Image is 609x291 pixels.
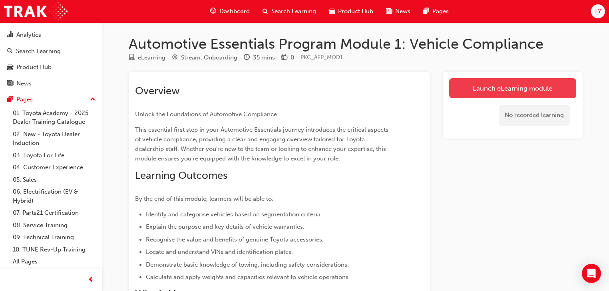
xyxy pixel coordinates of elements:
div: Analytics [16,30,41,40]
a: 01. Toyota Academy - 2025 Dealer Training Catalogue [10,107,99,128]
span: people-icon [7,16,13,23]
a: Analytics [3,28,99,42]
span: Unlock the Foundations of Automotive Compliance. [135,111,279,118]
span: Learning resource code [301,54,343,61]
span: prev-icon [88,275,94,285]
a: Launch eLearning module [449,78,576,98]
div: Open Intercom Messenger [582,264,601,283]
div: 0 [291,53,294,62]
a: All Pages [10,255,99,268]
span: Explain the purpose and key details of vehicle warranties. [146,223,304,230]
a: pages-iconPages [417,3,455,20]
div: 35 mins [253,53,275,62]
span: This essential first step in your Automotive Essentials journey introduces the critical aspects o... [135,126,390,162]
span: learningResourceType_ELEARNING-icon [129,54,135,61]
span: up-icon [90,95,96,105]
span: pages-icon [7,96,13,103]
span: Dashboard [219,7,250,16]
span: news-icon [7,80,13,87]
h1: Automotive Essentials Program Module 1: Vehicle Compliance [129,35,583,53]
span: Calculate and apply weights and capacities relevant to vehicle operations. [146,273,350,281]
div: Price [281,53,294,63]
span: News [395,7,410,16]
div: Pages [16,95,33,104]
span: guage-icon [210,6,216,16]
a: 02. New - Toyota Dealer Induction [10,128,99,149]
div: Product Hub [16,63,52,72]
a: 04. Customer Experience [10,161,99,174]
span: Identify and categorise vehicles based on segmentation criteria. [146,211,322,218]
a: 05. Sales [10,174,99,186]
a: Product Hub [3,60,99,75]
a: 08. Service Training [10,219,99,232]
span: money-icon [281,54,287,61]
span: Pages [432,7,449,16]
span: Demonstrate basic knowledge of towing, including safety considerations. [146,261,349,268]
div: Search Learning [16,47,61,56]
a: guage-iconDashboard [204,3,256,20]
span: chart-icon [7,32,13,39]
a: 06. Electrification (EV & Hybrid) [10,186,99,207]
span: Search Learning [271,7,316,16]
div: Stream [172,53,237,63]
button: Pages [3,92,99,107]
a: 09. Technical Training [10,231,99,243]
a: 10. TUNE Rev-Up Training [10,243,99,256]
a: 03. Toyota For Life [10,149,99,162]
span: Locate and understand VINs and identification plates. [146,248,293,255]
span: search-icon [263,6,268,16]
div: No recorded learning [499,105,570,126]
div: eLearning [138,53,165,62]
a: news-iconNews [380,3,417,20]
div: News [16,79,32,88]
a: car-iconProduct Hub [322,3,380,20]
span: car-icon [329,6,335,16]
span: Learning Outcomes [135,169,227,182]
div: Duration [244,53,275,63]
span: search-icon [7,48,13,55]
span: By the end of this module, learners will be able to: [135,195,273,202]
img: Trak [4,2,68,20]
span: target-icon [172,54,178,61]
span: Product Hub [338,7,373,16]
button: TY [591,4,605,18]
span: Recognise the value and benefits of genuine Toyota accessories. [146,236,324,243]
a: 07. Parts21 Certification [10,207,99,219]
span: Overview [135,85,180,97]
span: clock-icon [244,54,250,61]
a: search-iconSearch Learning [256,3,322,20]
div: Type [129,53,165,63]
div: Stream: Onboarding [181,53,237,62]
a: News [3,76,99,91]
a: Search Learning [3,44,99,59]
span: TY [594,7,601,16]
span: news-icon [386,6,392,16]
span: pages-icon [423,6,429,16]
span: car-icon [7,64,13,71]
